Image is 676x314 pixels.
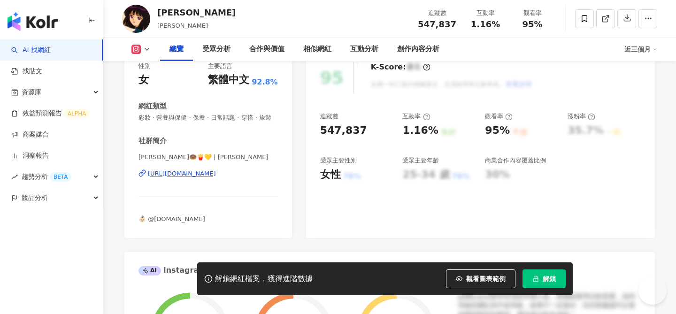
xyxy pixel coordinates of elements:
span: rise [11,174,18,180]
div: 互動率 [402,112,430,121]
span: 觀看圖表範例 [466,275,506,283]
div: 性別 [138,62,151,70]
div: 網紅類型 [138,101,167,111]
span: 92.8% [252,77,278,87]
span: lock [532,276,539,282]
a: 效益預測報告ALPHA [11,109,90,118]
div: 1.16% [402,123,438,138]
div: 95% [485,123,510,138]
span: [PERSON_NAME] [157,22,208,29]
div: 互動率 [468,8,503,18]
button: 解鎖 [522,269,566,288]
div: [PERSON_NAME] [157,7,236,18]
a: 商案媒合 [11,130,49,139]
div: 觀看率 [515,8,550,18]
span: 競品分析 [22,187,48,208]
button: 觀看圖表範例 [446,269,515,288]
span: 資源庫 [22,82,41,103]
div: 近三個月 [624,42,657,57]
a: searchAI 找網紅 [11,46,51,55]
img: KOL Avatar [122,5,150,33]
div: 受眾主要性別 [320,156,357,165]
span: 彩妝 · 營養與保健 · 保養 · 日常話題 · 穿搭 · 旅遊 [138,114,278,122]
div: 漲粉率 [568,112,595,121]
img: logo [8,12,58,31]
span: [PERSON_NAME]🍩🍟💛 | [PERSON_NAME] [138,153,278,161]
div: 追蹤數 [320,112,338,121]
a: 洞察報告 [11,151,49,161]
div: 受眾分析 [202,44,230,55]
a: [URL][DOMAIN_NAME] [138,169,278,178]
div: 商業合作內容覆蓋比例 [485,156,546,165]
div: 女 [138,73,149,87]
div: K-Score : [371,62,430,72]
span: 解鎖 [543,275,556,283]
div: 547,837 [320,123,367,138]
div: 創作內容分析 [397,44,439,55]
div: [URL][DOMAIN_NAME] [148,169,216,178]
span: 547,837 [418,19,456,29]
div: 解鎖網紅檔案，獲得進階數據 [215,274,313,284]
span: 95% [522,20,542,29]
span: 趨勢分析 [22,166,71,187]
div: 社群簡介 [138,136,167,146]
div: 女性 [320,168,341,182]
div: 合作與價值 [249,44,284,55]
div: 追蹤數 [418,8,456,18]
div: 互動分析 [350,44,378,55]
div: 總覽 [169,44,184,55]
div: 受眾主要年齡 [402,156,439,165]
div: 繁體中文 [208,73,249,87]
div: 觀看率 [485,112,513,121]
span: 1.16% [471,20,500,29]
div: BETA [50,172,71,182]
a: 找貼文 [11,67,42,76]
div: 主要語言 [208,62,232,70]
span: 👶🏻 @[DOMAIN_NAME] [138,215,205,222]
div: 相似網紅 [303,44,331,55]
